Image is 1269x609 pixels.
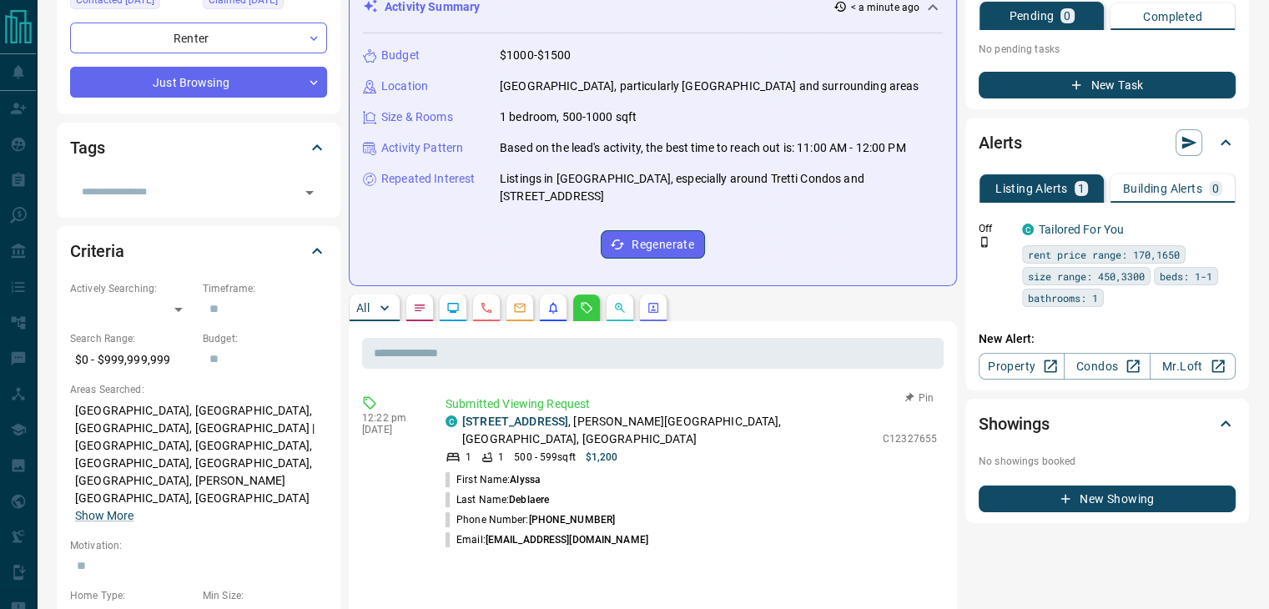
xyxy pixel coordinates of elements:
[362,412,420,424] p: 12:22 pm
[298,181,321,204] button: Open
[509,494,549,506] span: Deblaere
[70,331,194,346] p: Search Range:
[486,534,648,546] span: [EMAIL_ADDRESS][DOMAIN_NAME]
[381,139,463,157] p: Activity Pattern
[500,170,943,205] p: Listings in [GEOGRAPHIC_DATA], especially around Tretti Condos and [STREET_ADDRESS]
[70,382,327,397] p: Areas Searched:
[70,23,327,53] div: Renter
[203,281,327,296] p: Timeframe:
[580,301,593,315] svg: Requests
[979,404,1236,444] div: Showings
[1039,223,1124,236] a: Tailored For You
[979,486,1236,512] button: New Showing
[381,170,475,188] p: Repeated Interest
[446,532,648,547] p: Email:
[613,301,627,315] svg: Opportunities
[70,134,104,161] h2: Tags
[514,450,575,465] p: 500 - 599 sqft
[462,413,874,448] p: , [PERSON_NAME][GEOGRAPHIC_DATA], [GEOGRAPHIC_DATA], [GEOGRAPHIC_DATA]
[979,221,1012,236] p: Off
[883,431,937,446] p: C12327655
[979,454,1236,469] p: No showings booked
[446,492,549,507] p: Last Name:
[70,538,327,553] p: Motivation:
[70,231,327,271] div: Criteria
[1212,183,1219,194] p: 0
[979,129,1022,156] h2: Alerts
[601,230,705,259] button: Regenerate
[546,301,560,315] svg: Listing Alerts
[70,281,194,296] p: Actively Searching:
[500,108,637,126] p: 1 bedroom, 500-1000 sqft
[446,512,615,527] p: Phone Number:
[513,301,526,315] svg: Emails
[70,588,194,603] p: Home Type:
[446,395,937,413] p: Submitted Viewing Request
[480,301,493,315] svg: Calls
[510,474,541,486] span: Alyssa
[70,67,327,98] div: Just Browsing
[647,301,660,315] svg: Agent Actions
[528,514,615,526] span: [PHONE_NUMBER]
[1028,268,1145,284] span: size range: 450,3300
[1022,224,1034,235] div: condos.ca
[446,415,457,427] div: condos.ca
[979,37,1236,62] p: No pending tasks
[1078,183,1085,194] p: 1
[381,78,428,95] p: Location
[70,397,327,530] p: [GEOGRAPHIC_DATA], [GEOGRAPHIC_DATA], [GEOGRAPHIC_DATA], [GEOGRAPHIC_DATA] | [GEOGRAPHIC_DATA], [...
[500,47,571,64] p: $1000-$1500
[979,72,1236,98] button: New Task
[1064,10,1070,22] p: 0
[462,415,568,428] a: [STREET_ADDRESS]
[1064,353,1150,380] a: Condos
[356,302,370,314] p: All
[203,331,327,346] p: Budget:
[203,588,327,603] p: Min Size:
[381,47,420,64] p: Budget
[979,410,1050,437] h2: Showings
[413,301,426,315] svg: Notes
[1009,10,1054,22] p: Pending
[979,353,1065,380] a: Property
[979,123,1236,163] div: Alerts
[500,139,906,157] p: Based on the lead's activity, the best time to reach out is: 11:00 AM - 12:00 PM
[995,183,1068,194] p: Listing Alerts
[1143,11,1202,23] p: Completed
[500,78,919,95] p: [GEOGRAPHIC_DATA], particularly [GEOGRAPHIC_DATA] and surrounding areas
[979,330,1236,348] p: New Alert:
[70,238,124,264] h2: Criteria
[1028,246,1180,263] span: rent price range: 170,1650
[362,424,420,435] p: [DATE]
[498,450,504,465] p: 1
[1150,353,1236,380] a: Mr.Loft
[70,346,194,374] p: $0 - $999,999,999
[70,128,327,168] div: Tags
[75,507,133,525] button: Show More
[1160,268,1212,284] span: beds: 1-1
[446,472,541,487] p: First Name:
[1123,183,1202,194] p: Building Alerts
[1028,289,1098,306] span: bathrooms: 1
[446,301,460,315] svg: Lead Browsing Activity
[381,108,453,126] p: Size & Rooms
[979,236,990,248] svg: Push Notification Only
[586,450,618,465] p: $1,200
[466,450,471,465] p: 1
[895,390,944,405] button: Pin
